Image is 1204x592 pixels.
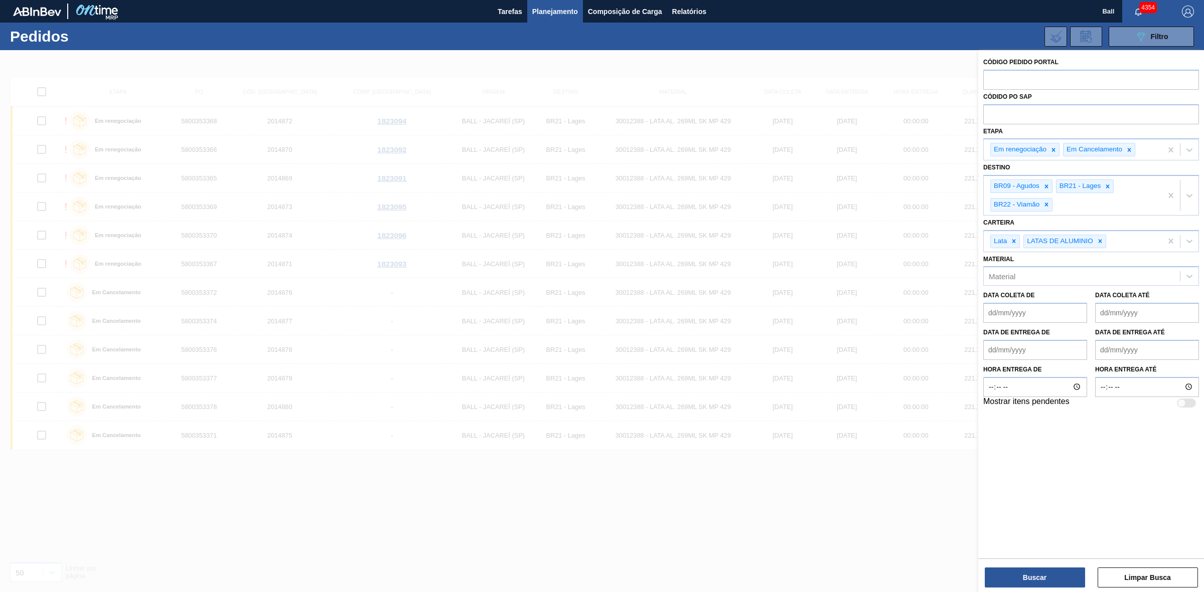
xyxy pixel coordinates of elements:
[983,59,1059,66] label: Código Pedido Portal
[983,397,1070,409] label: Mostrar itens pendentes
[983,219,1014,226] label: Carteira
[1095,292,1149,299] label: Data coleta até
[1139,2,1157,13] span: 4354
[1109,27,1194,47] button: Filtro
[13,7,61,16] img: TNhmsLtSVTkK8tSr43FrP2fwEKptu5GPRR3wAAAABJRU5ErkJggg==
[983,303,1087,323] input: dd/mm/yyyy
[588,6,662,18] span: Composição de Carga
[983,340,1087,360] input: dd/mm/yyyy
[532,6,578,18] span: Planejamento
[983,256,1014,263] label: Material
[983,292,1034,299] label: Data coleta de
[672,6,706,18] span: Relatórios
[498,6,522,18] span: Tarefas
[1151,33,1168,41] span: Filtro
[983,362,1087,377] label: Hora entrega de
[1122,5,1154,19] button: Notificações
[1095,362,1199,377] label: Hora entrega até
[1024,235,1095,248] div: LATAS DE ALUMINIO
[1057,180,1103,192] div: BR21 - Lages
[989,272,1015,281] div: Material
[1095,303,1199,323] input: dd/mm/yyyy
[991,235,1008,248] div: Lata
[1064,143,1124,156] div: Em Cancelamento
[983,128,1003,135] label: Etapa
[1044,27,1067,47] div: Importar Negociações dos Pedidos
[10,31,165,42] h1: Pedidos
[1070,27,1102,47] div: Solicitação de Revisão de Pedidos
[1095,340,1199,360] input: dd/mm/yyyy
[983,93,1032,100] label: Códido PO SAP
[983,164,1010,171] label: Destino
[991,143,1048,156] div: Em renegociação
[1182,6,1194,18] img: Logout
[983,329,1050,336] label: Data de Entrega de
[991,199,1041,211] div: BR22 - Viamão
[1095,329,1165,336] label: Data de Entrega até
[991,180,1041,192] div: BR09 - Agudos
